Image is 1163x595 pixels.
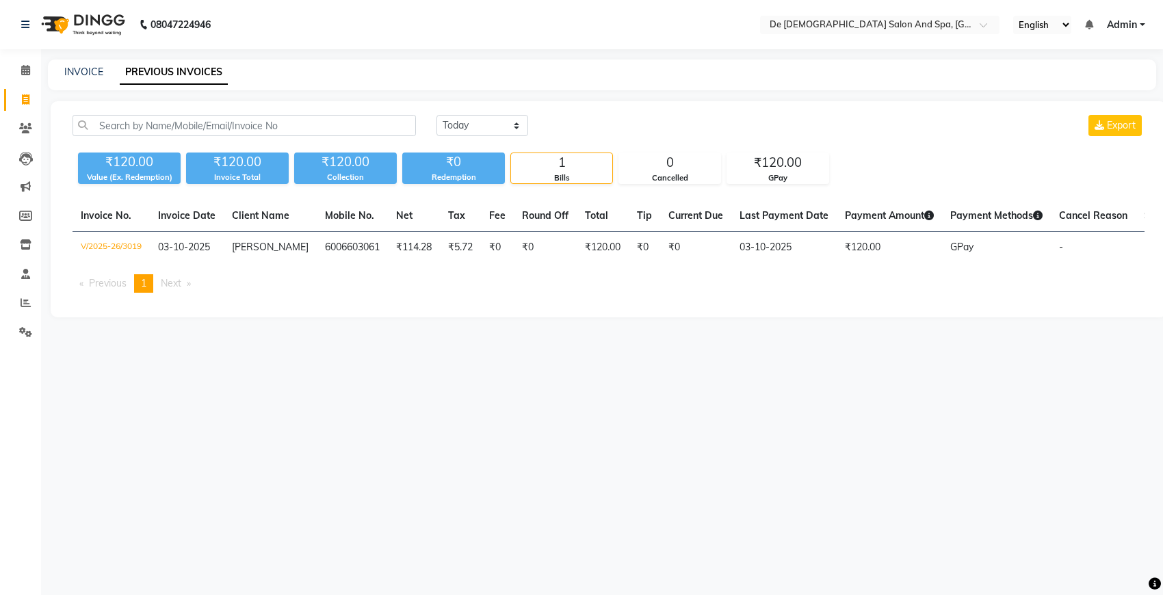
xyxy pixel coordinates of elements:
div: GPay [727,172,828,184]
input: Search by Name/Mobile/Email/Invoice No [73,115,416,136]
div: Invoice Total [186,172,289,183]
td: 03-10-2025 [731,232,837,264]
span: Next [161,277,181,289]
td: ₹0 [629,232,660,264]
b: 08047224946 [151,5,211,44]
span: Tax [448,209,465,222]
span: Tip [637,209,652,222]
a: INVOICE [64,66,103,78]
div: ₹120.00 [727,153,828,172]
div: 1 [511,153,612,172]
td: ₹120.00 [837,232,942,264]
div: ₹120.00 [186,153,289,172]
td: ₹120.00 [577,232,629,264]
a: PREVIOUS INVOICES [120,60,228,85]
td: ₹0 [481,232,514,264]
td: ₹5.72 [440,232,481,264]
div: Collection [294,172,397,183]
span: Total [585,209,608,222]
span: - [1059,241,1063,253]
span: 03-10-2025 [158,241,210,253]
span: 1 [141,277,146,289]
span: Net [396,209,413,222]
span: [PERSON_NAME] [232,241,309,253]
div: 0 [619,153,720,172]
span: Fee [489,209,506,222]
span: Current Due [668,209,723,222]
span: Export [1107,119,1136,131]
nav: Pagination [73,274,1145,293]
span: Payment Amount [845,209,934,222]
td: 6006603061 [317,232,388,264]
td: V/2025-26/3019 [73,232,150,264]
span: Cancel Reason [1059,209,1127,222]
img: logo [35,5,129,44]
span: Admin [1107,18,1137,32]
span: Invoice No. [81,209,131,222]
span: Previous [89,277,127,289]
button: Export [1088,115,1142,136]
span: Client Name [232,209,289,222]
div: Cancelled [619,172,720,184]
div: Redemption [402,172,505,183]
span: Invoice Date [158,209,215,222]
span: Last Payment Date [740,209,828,222]
span: GPay [950,241,973,253]
div: Bills [511,172,612,184]
td: ₹114.28 [388,232,440,264]
div: ₹120.00 [78,153,181,172]
span: Mobile No. [325,209,374,222]
span: Payment Methods [950,209,1043,222]
div: ₹120.00 [294,153,397,172]
span: Round Off [522,209,569,222]
td: ₹0 [660,232,731,264]
div: Value (Ex. Redemption) [78,172,181,183]
div: ₹0 [402,153,505,172]
td: ₹0 [514,232,577,264]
